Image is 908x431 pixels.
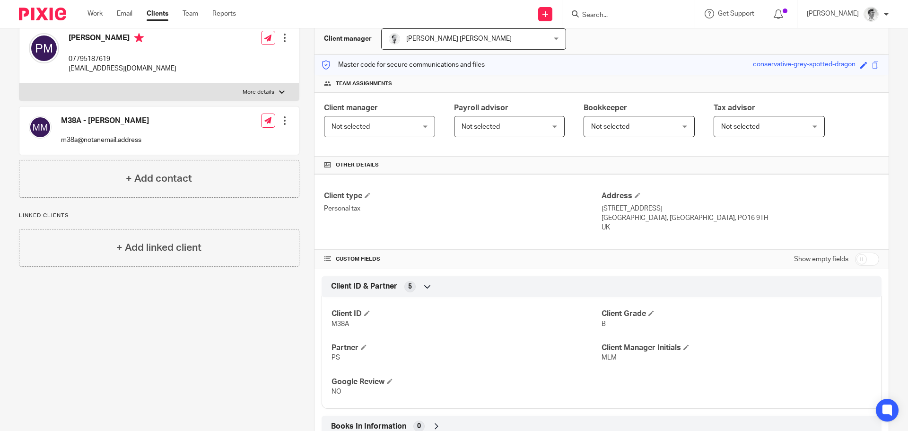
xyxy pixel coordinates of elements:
[116,240,201,255] h4: + Add linked client
[117,9,132,18] a: Email
[324,34,372,44] h3: Client manager
[591,123,629,130] span: Not selected
[332,309,602,319] h4: Client ID
[324,104,378,112] span: Client manager
[462,123,500,130] span: Not selected
[87,9,103,18] a: Work
[602,191,879,201] h4: Address
[336,161,379,169] span: Other details
[69,33,176,45] h4: [PERSON_NAME]
[134,33,144,43] i: Primary
[332,354,340,361] span: PS
[714,104,755,112] span: Tax advisor
[753,60,856,70] div: conservative-grey-spotted-dragon
[29,116,52,139] img: svg%3E
[864,7,879,22] img: Adam_2025.jpg
[807,9,859,18] p: [PERSON_NAME]
[332,388,341,395] span: NO
[332,377,602,387] h4: Google Review
[332,123,370,130] span: Not selected
[718,10,754,17] span: Get Support
[332,343,602,353] h4: Partner
[147,9,168,18] a: Clients
[29,33,59,63] img: svg%3E
[212,9,236,18] a: Reports
[602,223,879,232] p: UK
[61,135,149,145] p: m38a@notanemail.address
[331,281,397,291] span: Client ID & Partner
[324,204,602,213] p: Personal tax
[417,422,421,431] span: 0
[602,213,879,223] p: [GEOGRAPHIC_DATA], [GEOGRAPHIC_DATA], PO16 9TH
[243,88,274,96] p: More details
[602,343,872,353] h4: Client Manager Initials
[602,204,879,213] p: [STREET_ADDRESS]
[19,212,299,220] p: Linked clients
[602,309,872,319] h4: Client Grade
[389,33,400,44] img: Mass_2025.jpg
[324,255,602,263] h4: CUSTOM FIELDS
[584,104,627,112] span: Bookkeeper
[69,54,176,64] p: 07795187619
[126,171,192,186] h4: + Add contact
[406,35,512,42] span: [PERSON_NAME] [PERSON_NAME]
[721,123,760,130] span: Not selected
[602,354,617,361] span: MLM
[332,321,349,327] span: M38A
[322,60,485,70] p: Master code for secure communications and files
[602,321,606,327] span: B
[581,11,666,20] input: Search
[794,255,848,264] label: Show empty fields
[336,80,392,88] span: Team assignments
[19,8,66,20] img: Pixie
[69,64,176,73] p: [EMAIL_ADDRESS][DOMAIN_NAME]
[61,116,149,126] h4: M38A - [PERSON_NAME]
[324,191,602,201] h4: Client type
[408,282,412,291] span: 5
[454,104,508,112] span: Payroll advisor
[183,9,198,18] a: Team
